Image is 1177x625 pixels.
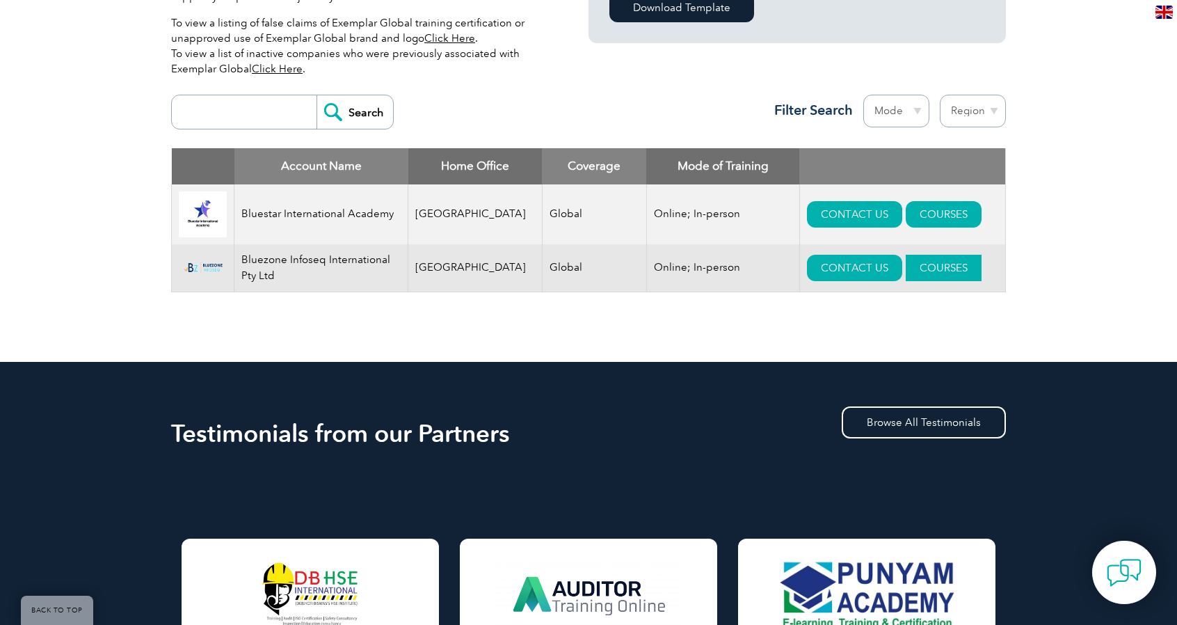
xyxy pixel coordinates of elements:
[842,406,1006,438] a: Browse All Testimonials
[408,184,543,244] td: [GEOGRAPHIC_DATA]
[1155,6,1173,19] img: en
[21,596,93,625] a: BACK TO TOP
[252,63,303,75] a: Click Here
[317,95,393,129] input: Search
[234,148,408,184] th: Account Name: activate to sort column descending
[646,244,799,292] td: Online; In-person
[766,102,853,119] h3: Filter Search
[799,148,1005,184] th: : activate to sort column ascending
[424,32,475,45] a: Click Here
[234,184,408,244] td: Bluestar International Academy
[1107,555,1142,590] img: contact-chat.png
[906,201,982,228] a: COURSES
[408,148,543,184] th: Home Office: activate to sort column ascending
[542,244,646,292] td: Global
[807,201,902,228] a: CONTACT US
[542,148,646,184] th: Coverage: activate to sort column ascending
[807,255,902,281] a: CONTACT US
[234,244,408,292] td: Bluezone Infoseq International Pty Ltd
[408,244,543,292] td: [GEOGRAPHIC_DATA]
[646,184,799,244] td: Online; In-person
[542,184,646,244] td: Global
[179,260,227,276] img: bf5d7865-000f-ed11-b83d-00224814fd52-logo.png
[646,148,799,184] th: Mode of Training: activate to sort column ascending
[906,255,982,281] a: COURSES
[179,191,227,237] img: 0db89cae-16d3-ed11-a7c7-0022481565fd-logo.jpg
[171,15,547,77] p: To view a listing of false claims of Exemplar Global training certification or unapproved use of ...
[171,422,1006,445] h2: Testimonials from our Partners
